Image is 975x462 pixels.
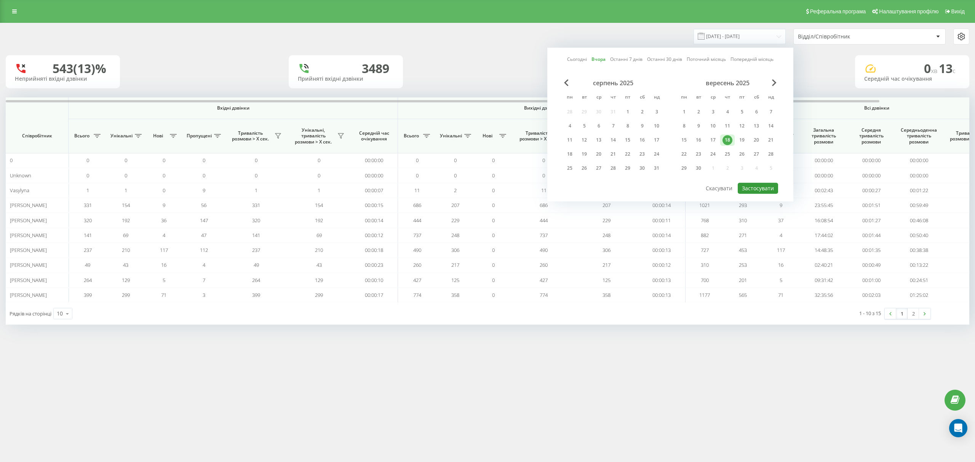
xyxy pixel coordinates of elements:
div: 1 [623,107,633,117]
a: Останні 7 днів [610,56,643,63]
div: вт 16 вер 2025 р. [691,134,706,146]
div: вт 23 вер 2025 р. [691,148,706,160]
div: сб 30 серп 2025 р. [635,162,649,174]
span: 0 [10,157,13,164]
td: 23:55:45 [800,198,847,213]
span: 36 [161,217,166,224]
div: 28 [608,163,618,173]
span: 737 [413,232,421,239]
span: 147 [200,217,208,224]
span: 210 [122,247,130,253]
span: 154 [315,202,323,209]
div: чт 21 серп 2025 р. [606,148,620,160]
div: пн 4 серп 2025 р. [563,120,577,132]
td: 00:00:07 [350,183,398,198]
div: сб 20 вер 2025 р. [749,134,764,146]
div: 15 [679,135,689,145]
div: вт 30 вер 2025 р. [691,162,706,174]
div: 19 [737,135,747,145]
div: пт 29 серп 2025 р. [620,162,635,174]
span: 0 [255,157,257,164]
div: пт 19 вер 2025 р. [735,134,749,146]
span: Пропущені [187,133,212,139]
div: 25 [565,163,575,173]
span: 444 [540,217,548,224]
div: 20 [751,135,761,145]
div: 16 [694,135,703,145]
div: сб 13 вер 2025 р. [749,120,764,132]
td: 00:00:14 [638,198,686,213]
span: 293 [739,202,747,209]
div: 12 [579,135,589,145]
div: пн 25 серп 2025 р. [563,162,577,174]
div: нд 3 серп 2025 р. [649,106,664,118]
span: 229 [451,217,459,224]
span: Вхідні дзвінки [88,105,378,111]
span: 1 [318,187,320,194]
div: сб 9 серп 2025 р. [635,120,649,132]
div: 22 [623,149,633,159]
div: 17 [708,135,718,145]
span: 0 [318,157,320,164]
a: Сьогодні [567,56,587,63]
div: 14 [766,121,776,131]
div: 21 [608,149,618,159]
td: 00:00:27 [847,183,895,198]
span: 141 [84,232,92,239]
div: нд 28 вер 2025 р. [764,148,778,160]
span: Загальна тривалість розмови [806,127,842,145]
td: 16:08:54 [800,213,847,228]
span: 0 [125,157,127,164]
div: 22 [679,149,689,159]
div: Open Intercom Messenger [949,419,967,437]
button: Скасувати [702,183,737,194]
abbr: четвер [722,92,733,104]
span: 0 [86,172,89,179]
div: пн 11 серп 2025 р. [563,134,577,146]
span: 207 [451,202,459,209]
div: 21 [766,135,776,145]
a: Попередній місяць [730,56,774,63]
span: 271 [739,232,747,239]
div: вересень 2025 [677,79,778,87]
span: [PERSON_NAME] [10,202,47,209]
span: 4 [780,232,782,239]
span: Previous Month [564,79,569,86]
div: 3489 [362,61,389,76]
span: 882 [701,232,709,239]
span: 0 [416,157,419,164]
div: ср 6 серп 2025 р. [591,120,606,132]
td: 00:02:43 [800,183,847,198]
div: 543 (13)% [53,61,106,76]
div: ср 24 вер 2025 р. [706,148,720,160]
abbr: понеділок [564,92,575,104]
div: 17 [652,135,662,145]
span: 248 [451,232,459,239]
span: Унікальні [440,133,462,139]
span: 154 [122,202,130,209]
div: сб 16 серп 2025 р. [635,134,649,146]
span: 0 [318,172,320,179]
div: пн 29 вер 2025 р. [677,162,691,174]
div: нд 24 серп 2025 р. [649,148,664,160]
div: 26 [737,149,747,159]
span: [PERSON_NAME] [10,217,47,224]
span: Всього [402,133,421,139]
span: 69 [316,232,322,239]
span: 0 [203,172,205,179]
div: 7 [766,107,776,117]
span: Вихід [951,8,965,14]
span: 4 [163,232,165,239]
span: 47 [201,232,206,239]
div: сб 6 вер 2025 р. [749,106,764,118]
div: вт 9 вер 2025 р. [691,120,706,132]
div: Прийняті вхідні дзвінки [298,76,394,82]
span: [PERSON_NAME] [10,247,47,253]
td: 00:00:00 [847,153,895,168]
div: чт 4 вер 2025 р. [720,106,735,118]
span: 1 [86,187,89,194]
span: 56 [201,202,206,209]
td: 00:00:18 [350,243,398,258]
abbr: середа [707,92,719,104]
span: Середній час очікування [356,130,392,142]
